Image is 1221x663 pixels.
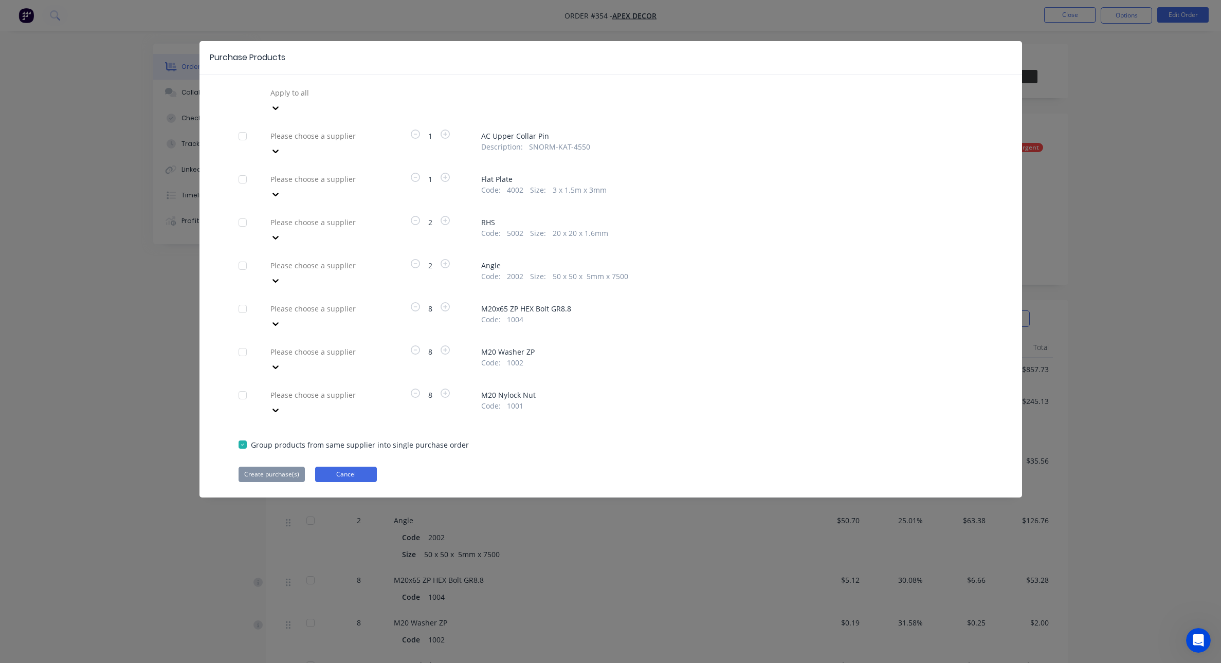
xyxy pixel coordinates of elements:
span: 2002 [507,271,523,282]
span: Code : [481,228,501,238]
span: 8 [422,303,439,314]
span: Code : [481,314,501,325]
span: 50 x 50 x 5mm x 7500 [553,271,628,282]
span: Code : [481,357,501,368]
span: SNORM-KAT-4550 [529,141,590,152]
span: 8 [422,390,439,400]
span: Code : [481,400,501,411]
span: 2 [422,260,439,271]
span: M20 Washer ZP [481,346,983,357]
span: Size : [530,271,546,282]
button: Create purchase(s) [239,467,305,482]
span: 1002 [507,357,523,368]
span: 8 [422,346,439,357]
span: Size : [530,228,546,238]
span: 1001 [507,400,523,411]
span: Size : [530,185,546,195]
span: 3 x 1.5m x 3mm [553,185,607,195]
span: 4002 [507,185,523,195]
span: Angle [481,260,983,271]
span: M20x65 ZP HEX Bolt GR8.8 [481,303,983,314]
span: Group products from same supplier into single purchase order [251,439,469,450]
span: Description : [481,141,523,152]
span: Flat Plate [481,174,983,185]
div: Purchase Products [210,51,285,64]
span: M20 Nylock Nut [481,390,983,400]
button: Cancel [315,467,377,482]
span: 1 [422,131,439,141]
span: 2 [422,217,439,228]
span: RHS [481,217,983,228]
span: 20 x 20 x 1.6mm [553,228,608,238]
span: 5002 [507,228,523,238]
span: Code : [481,185,501,195]
iframe: Intercom live chat [1186,628,1211,653]
span: Code : [481,271,501,282]
span: AC Upper Collar Pin [481,131,983,141]
span: 1004 [507,314,523,325]
span: 1 [422,174,439,185]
